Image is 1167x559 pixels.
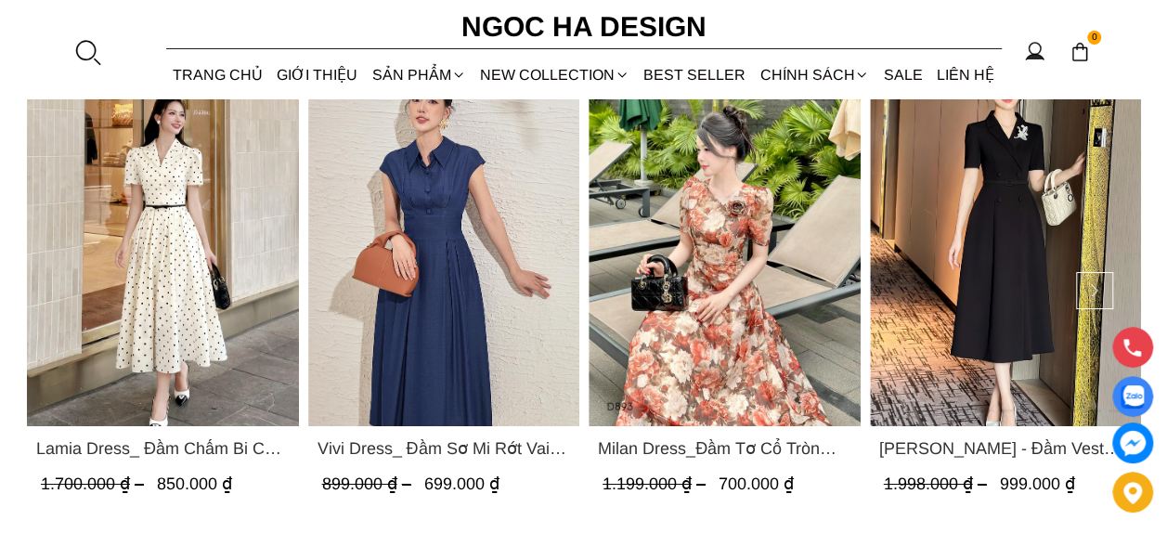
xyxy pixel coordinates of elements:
span: Lamia Dress_ Đầm Chấm Bi Cổ Vest Màu Kem D1003 [36,435,290,461]
span: 0 [1087,31,1102,45]
a: TRANG CHỦ [166,50,270,99]
span: 1.700.000 ₫ [41,475,149,494]
span: 999.000 ₫ [999,475,1074,494]
span: 850.000 ₫ [157,475,232,494]
a: BEST SELLER [637,50,753,99]
a: Product image - Vivi Dress_ Đầm Sơ Mi Rớt Vai Bò Lụa Màu Xanh D1000 [307,64,579,426]
div: SẢN PHẨM [365,50,473,99]
a: Product image - Irene Dress - Đầm Vest Dáng Xòe Kèm Đai D713 [869,64,1141,426]
span: 899.000 ₫ [321,475,415,494]
span: 700.000 ₫ [719,475,794,494]
a: messenger [1112,422,1153,463]
a: Link to Lamia Dress_ Đầm Chấm Bi Cổ Vest Màu Kem D1003 [36,435,290,461]
a: Link to Milan Dress_Đầm Tơ Cổ Tròn Đính Hoa, Tùng Xếp Ly D893 [598,435,851,461]
a: Product image - Milan Dress_Đầm Tơ Cổ Tròn Đính Hoa, Tùng Xếp Ly D893 [589,64,861,426]
span: 1.199.000 ₫ [603,475,710,494]
span: 699.000 ₫ [423,475,499,494]
span: [PERSON_NAME] - Đầm Vest Dáng Xòe Kèm Đai D713 [878,435,1132,461]
a: SALE [876,50,929,99]
a: Link to Vivi Dress_ Đầm Sơ Mi Rớt Vai Bò Lụa Màu Xanh D1000 [317,435,570,461]
img: Display image [1121,385,1144,409]
img: img-CART-ICON-ksit0nf1 [1070,42,1090,62]
a: Link to Irene Dress - Đầm Vest Dáng Xòe Kèm Đai D713 [878,435,1132,461]
a: LIÊN HỆ [929,50,1001,99]
a: NEW COLLECTION [473,50,636,99]
span: Vivi Dress_ Đầm Sơ Mi Rớt Vai Bò Lụa Màu Xanh D1000 [317,435,570,461]
a: Ngoc Ha Design [445,5,723,49]
span: Milan Dress_Đầm Tơ Cổ Tròn [PERSON_NAME], Tùng Xếp Ly D893 [598,435,851,461]
a: Display image [1112,376,1153,417]
a: GIỚI THIỆU [270,50,365,99]
a: Product image - Lamia Dress_ Đầm Chấm Bi Cổ Vest Màu Kem D1003 [27,64,299,426]
div: Chính sách [753,50,876,99]
span: 1.998.000 ₫ [883,475,991,494]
